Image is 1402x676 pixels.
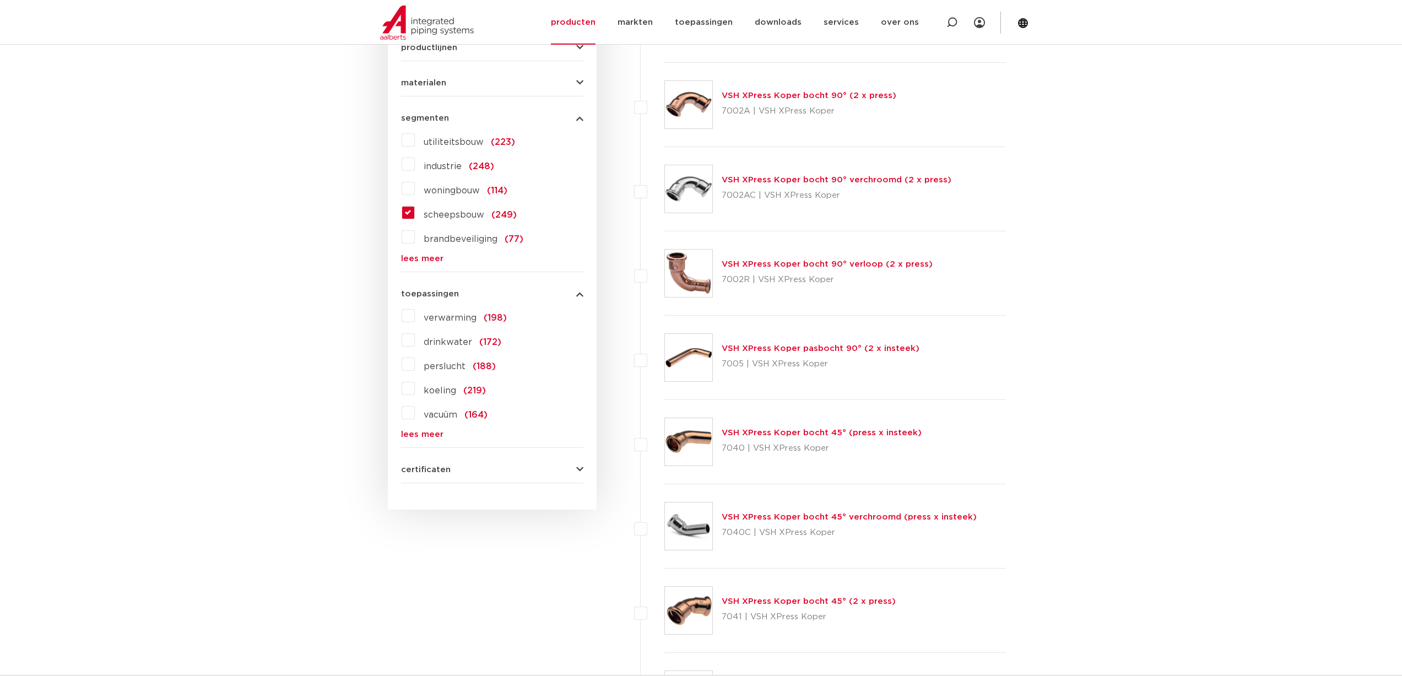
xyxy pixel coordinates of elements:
span: segmenten [401,114,449,122]
img: Thumbnail for VSH XPress Koper bocht 90° verchroomd (2 x press) [665,165,712,213]
span: utiliteitsbouw [424,138,484,147]
img: Thumbnail for VSH XPress Koper bocht 45° verchroomd (press x insteek) [665,502,712,550]
p: 7040C | VSH XPress Koper [722,524,977,542]
p: 7002A | VSH XPress Koper [722,102,896,120]
a: VSH XPress Koper bocht 45° (2 x press) [722,597,896,605]
span: verwarming [424,313,477,322]
img: Thumbnail for VSH XPress Koper bocht 90° (2 x press) [665,81,712,128]
p: 7002AC | VSH XPress Koper [722,187,951,204]
span: woningbouw [424,186,480,195]
a: VSH XPress Koper bocht 45° verchroomd (press x insteek) [722,513,977,521]
span: scheepsbouw [424,210,484,219]
span: (249) [491,210,517,219]
span: (114) [487,186,507,195]
span: vacuüm [424,410,457,419]
img: Thumbnail for VSH XPress Koper pasbocht 90° (2 x insteek) [665,334,712,381]
span: koeling [424,386,456,395]
a: VSH XPress Koper bocht 90° (2 x press) [722,91,896,100]
span: (188) [473,362,496,371]
img: Thumbnail for VSH XPress Koper bocht 90° verloop (2 x press) [665,250,712,297]
span: (77) [505,235,523,244]
button: toepassingen [401,290,583,298]
span: industrie [424,162,462,171]
a: VSH XPress Koper pasbocht 90° (2 x insteek) [722,344,919,353]
button: productlijnen [401,44,583,52]
a: VSH XPress Koper bocht 90° verloop (2 x press) [722,260,933,268]
a: VSH XPress Koper bocht 90° verchroomd (2 x press) [722,176,951,184]
button: certificaten [401,466,583,474]
p: 7002R | VSH XPress Koper [722,271,933,289]
span: (223) [491,138,515,147]
span: perslucht [424,362,465,371]
button: segmenten [401,114,583,122]
p: 7040 | VSH XPress Koper [722,440,922,457]
span: (219) [463,386,486,395]
img: Thumbnail for VSH XPress Koper bocht 45° (press x insteek) [665,418,712,466]
span: drinkwater [424,338,472,347]
button: materialen [401,79,583,87]
span: (248) [469,162,494,171]
span: (198) [484,313,507,322]
a: lees meer [401,255,583,263]
span: (164) [464,410,488,419]
p: 7005 | VSH XPress Koper [722,355,919,373]
p: 7041 | VSH XPress Koper [722,608,896,626]
span: materialen [401,79,446,87]
span: certificaten [401,466,451,474]
img: Thumbnail for VSH XPress Koper bocht 45° (2 x press) [665,587,712,634]
span: brandbeveiliging [424,235,497,244]
a: lees meer [401,430,583,439]
a: VSH XPress Koper bocht 45° (press x insteek) [722,429,922,437]
span: productlijnen [401,44,457,52]
span: (172) [479,338,501,347]
span: toepassingen [401,290,459,298]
